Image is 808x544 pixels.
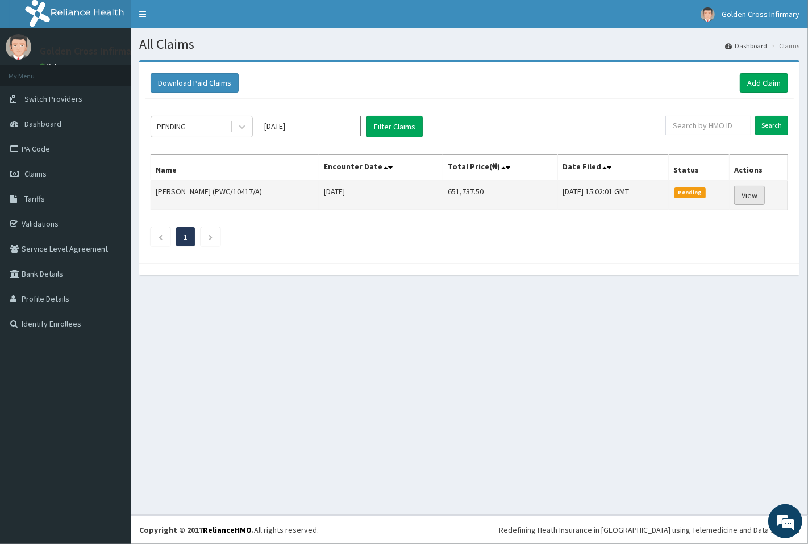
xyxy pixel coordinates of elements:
td: [DATE] 15:02:01 GMT [558,181,669,210]
th: Date Filed [558,155,669,181]
a: Dashboard [725,41,767,51]
td: [DATE] [319,181,443,210]
td: [PERSON_NAME] (PWC/10417/A) [151,181,319,210]
th: Total Price(₦) [443,155,558,181]
a: RelianceHMO [203,525,252,535]
a: Previous page [158,232,163,242]
p: Golden Cross Infirmary [40,46,140,56]
a: Next page [208,232,213,242]
th: Name [151,155,319,181]
span: Switch Providers [24,94,82,104]
td: 651,737.50 [443,181,558,210]
span: Pending [674,187,706,198]
span: Golden Cross Infirmary [722,9,799,19]
strong: Copyright © 2017 . [139,525,254,535]
a: Page 1 is your current page [184,232,188,242]
a: View [734,186,765,205]
th: Actions [729,155,788,181]
button: Filter Claims [366,116,423,137]
th: Encounter Date [319,155,443,181]
li: Claims [768,41,799,51]
span: Tariffs [24,194,45,204]
th: Status [668,155,729,181]
input: Search [755,116,788,135]
span: Claims [24,169,47,179]
h1: All Claims [139,37,799,52]
input: Select Month and Year [259,116,361,136]
button: Download Paid Claims [151,73,239,93]
a: Add Claim [740,73,788,93]
img: User Image [701,7,715,22]
img: User Image [6,34,31,60]
input: Search by HMO ID [665,116,751,135]
a: Online [40,62,67,70]
div: Redefining Heath Insurance in [GEOGRAPHIC_DATA] using Telemedicine and Data Science! [499,524,799,535]
div: PENDING [157,121,186,132]
span: Dashboard [24,119,61,129]
footer: All rights reserved. [131,515,808,544]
